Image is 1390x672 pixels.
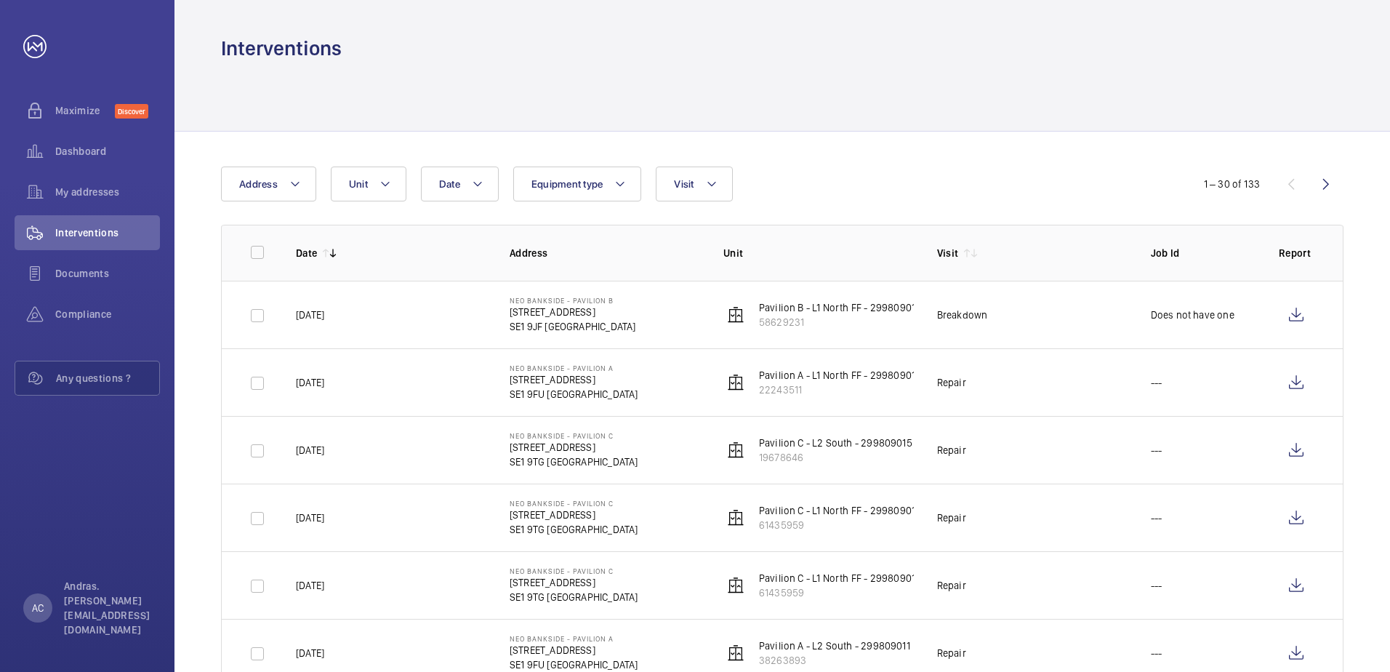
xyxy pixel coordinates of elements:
p: 61435959 [759,518,922,532]
p: Job Id [1151,246,1256,260]
p: [DATE] [296,646,324,660]
p: 38263893 [759,653,910,668]
p: --- [1151,443,1162,457]
img: elevator.svg [727,644,744,662]
p: Neo Bankside - Pavilion C [510,567,638,575]
div: Repair [937,578,966,593]
p: Unit [723,246,914,260]
p: Pavilion A - L1 North FF - 299809010 [759,368,922,383]
p: --- [1151,375,1162,390]
p: Report [1279,246,1314,260]
p: SE1 9TG [GEOGRAPHIC_DATA] [510,455,638,469]
p: Address [510,246,700,260]
p: Neo Bankside - Pavilion C [510,499,638,508]
span: Address [239,178,278,190]
p: [STREET_ADDRESS] [510,575,638,590]
p: Neo Bankside - Pavilion B [510,296,636,305]
p: [STREET_ADDRESS] [510,508,638,522]
div: Repair [937,443,966,457]
div: Repair [937,646,966,660]
p: Pavilion C - L2 South - 299809015 [759,436,912,450]
span: Any questions ? [56,371,159,385]
p: --- [1151,511,1162,525]
button: Equipment type [513,167,642,201]
p: AC [32,601,44,615]
p: 19678646 [759,450,912,465]
div: Breakdown [937,308,988,322]
span: Unit [349,178,368,190]
p: Pavilion A - L2 South - 299809011 [759,639,910,653]
button: Unit [331,167,406,201]
p: [DATE] [296,443,324,457]
span: My addresses [55,185,160,199]
span: Visit [674,178,694,190]
p: --- [1151,646,1162,660]
p: [STREET_ADDRESS] [510,440,638,455]
span: Maximize [55,103,115,118]
p: Neo Bankside - Pavilion A [510,364,638,372]
p: [DATE] [296,578,324,593]
p: [STREET_ADDRESS] [510,643,638,657]
p: --- [1151,578,1162,593]
img: elevator.svg [727,441,744,459]
span: Interventions [55,225,160,240]
p: [DATE] [296,375,324,390]
h1: Interventions [221,35,342,62]
p: 61435959 [759,585,922,600]
p: Does not have one [1151,308,1234,322]
p: Neo Bankside - Pavilion C [510,431,638,440]
span: Documents [55,266,160,281]
p: SE1 9FU [GEOGRAPHIC_DATA] [510,387,638,401]
p: Andras. [PERSON_NAME][EMAIL_ADDRESS][DOMAIN_NAME] [64,579,151,637]
p: SE1 9TG [GEOGRAPHIC_DATA] [510,522,638,537]
span: Dashboard [55,144,160,159]
img: elevator.svg [727,374,744,391]
p: Neo Bankside - Pavilion A [510,634,638,643]
p: SE1 9JF [GEOGRAPHIC_DATA] [510,319,636,334]
p: Date [296,246,317,260]
p: 58629231 [759,315,922,329]
p: [DATE] [296,308,324,322]
p: 22243511 [759,383,922,397]
p: [STREET_ADDRESS] [510,372,638,387]
div: Repair [937,375,966,390]
p: Visit [937,246,959,260]
img: elevator.svg [727,306,744,324]
img: elevator.svg [727,577,744,594]
p: Pavilion C - L1 North FF - 299809014 [759,503,922,518]
p: Pavilion B - L1 North FF - 299809012 [759,300,922,315]
img: elevator.svg [727,509,744,527]
button: Visit [656,167,732,201]
span: Compliance [55,307,160,321]
p: SE1 9TG [GEOGRAPHIC_DATA] [510,590,638,604]
div: 1 – 30 of 133 [1204,177,1260,191]
button: Date [421,167,499,201]
p: [STREET_ADDRESS] [510,305,636,319]
span: Equipment type [531,178,603,190]
div: Repair [937,511,966,525]
span: Date [439,178,460,190]
p: SE1 9FU [GEOGRAPHIC_DATA] [510,657,638,672]
span: Discover [115,104,148,119]
p: Pavilion C - L1 North FF - 299809014 [759,571,922,585]
button: Address [221,167,316,201]
p: [DATE] [296,511,324,525]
